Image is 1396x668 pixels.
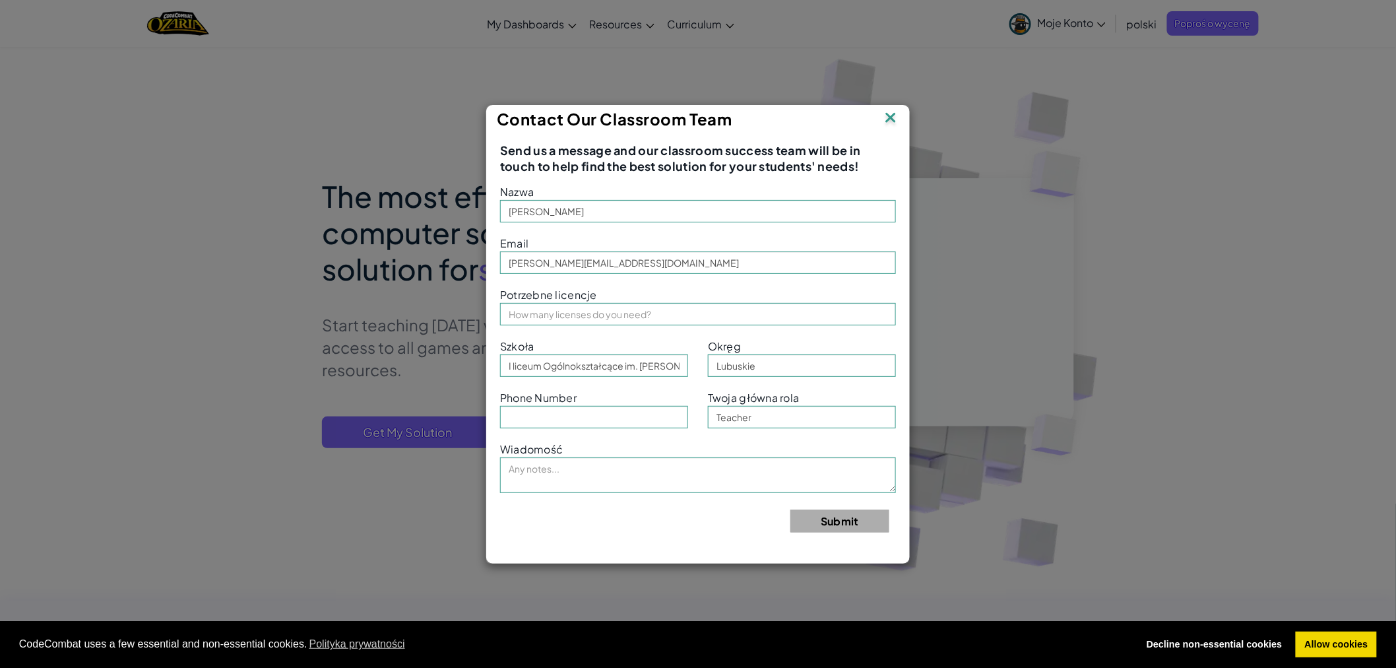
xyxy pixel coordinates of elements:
[497,109,732,129] span: Contact Our Classroom Team
[19,634,1127,654] span: CodeCombat uses a few essential and non-essential cookies.
[882,109,899,129] img: IconClose.svg
[500,185,534,199] span: Nazwa
[500,339,534,353] span: Szkoła
[708,391,800,405] span: Twoja główna rola
[1296,632,1377,658] a: allow cookies
[1137,632,1291,658] a: deny cookies
[500,442,563,456] span: Wiadomość
[500,303,896,325] input: How many licenses do you need?
[708,406,896,428] input: Teacher, Principal, etc.
[500,391,577,405] span: Phone Number
[790,510,889,533] button: Submit
[500,143,896,174] span: Send us a message and our classroom success team will be in touch to help find the best solution ...
[500,236,528,250] span: Email
[307,634,407,654] a: learn more about cookies
[500,288,597,302] span: Potrzebne licencje
[708,339,741,353] span: Okręg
